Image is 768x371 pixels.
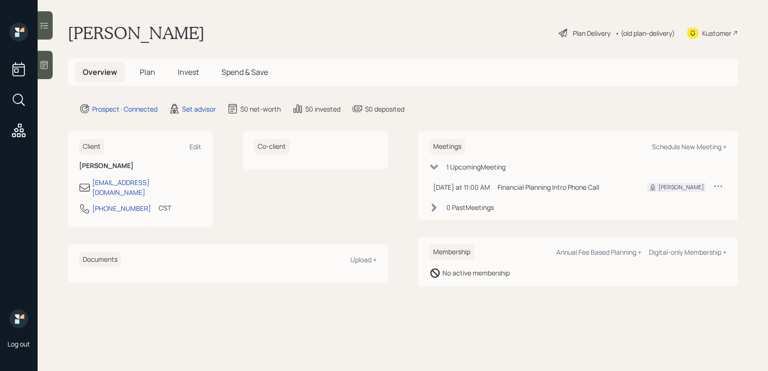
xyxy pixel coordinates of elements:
[140,67,155,77] span: Plan
[8,339,30,348] div: Log out
[615,28,675,38] div: • (old plan-delivery)
[190,142,201,151] div: Edit
[79,162,201,170] h6: [PERSON_NAME]
[433,182,490,192] div: [DATE] at 11:00 AM
[92,177,201,197] div: [EMAIL_ADDRESS][DOMAIN_NAME]
[240,104,281,114] div: $0 net-worth
[446,162,506,172] div: 1 Upcoming Meeting
[92,203,151,213] div: [PHONE_NUMBER]
[658,183,704,192] div: [PERSON_NAME]
[158,203,171,213] div: CST
[222,67,268,77] span: Spend & Save
[254,139,290,154] h6: Co-client
[9,309,28,328] img: retirable_logo.png
[68,23,205,43] h1: [PERSON_NAME]
[498,182,633,192] div: Financial Planning Intro Phone Call
[79,252,121,267] h6: Documents
[305,104,340,114] div: $0 invested
[178,67,199,77] span: Invest
[350,255,377,264] div: Upload +
[649,248,727,257] div: Digital-only Membership +
[79,139,104,154] h6: Client
[573,28,610,38] div: Plan Delivery
[702,28,731,38] div: Kustomer
[182,104,216,114] div: Set advisor
[446,202,494,212] div: 0 Past Meeting s
[556,248,641,257] div: Annual Fee Based Planning +
[429,139,465,154] h6: Meetings
[652,142,727,151] div: Schedule New Meeting +
[365,104,404,114] div: $0 deposited
[92,104,158,114] div: Prospect · Connected
[429,244,474,260] h6: Membership
[83,67,117,77] span: Overview
[443,268,510,278] div: No active membership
